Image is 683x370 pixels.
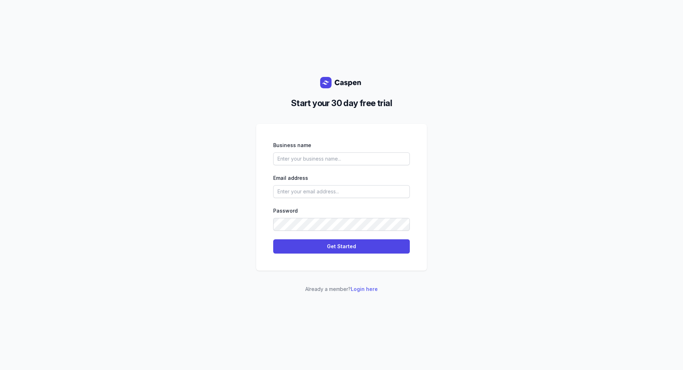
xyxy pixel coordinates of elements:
h2: Start your 30 day free trial [262,97,421,110]
button: Get Started [273,239,410,254]
p: Already a member? [256,285,427,293]
a: Login here [351,286,378,292]
div: Password [273,207,410,215]
div: Email address [273,174,410,182]
span: Get Started [277,242,406,251]
div: Business name [273,141,410,150]
input: Enter your business name... [273,152,410,165]
input: Enter your email address... [273,185,410,198]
